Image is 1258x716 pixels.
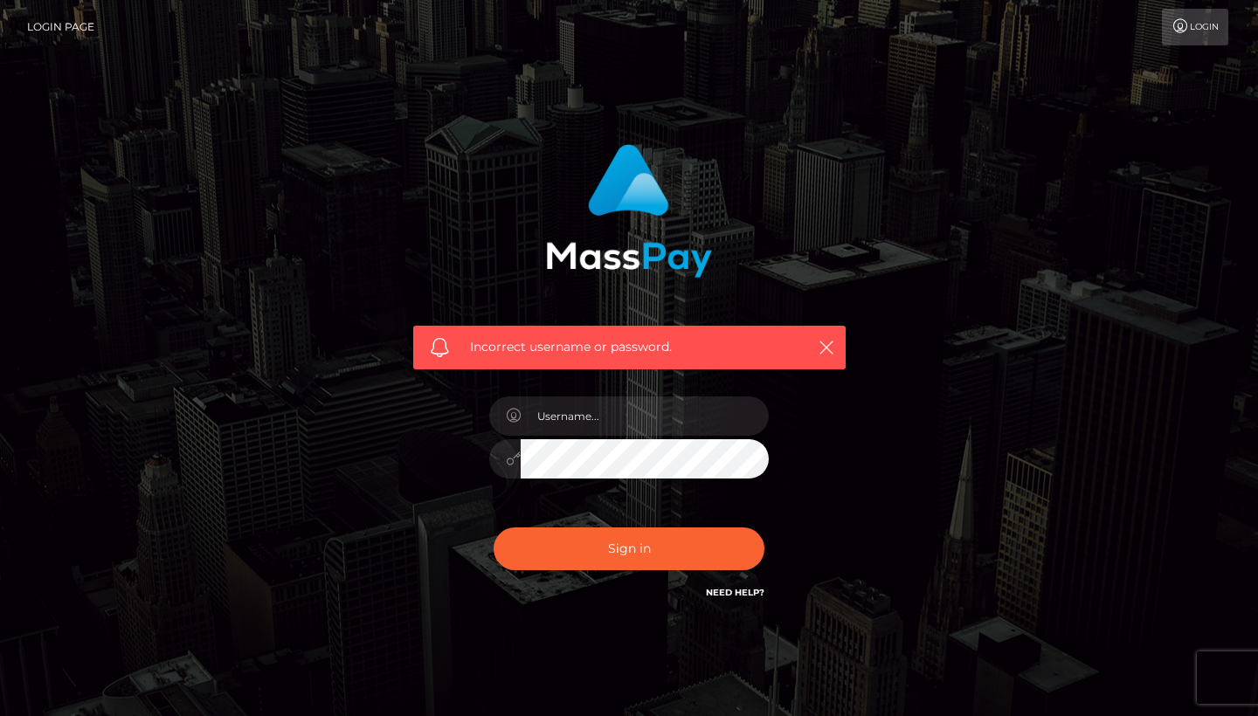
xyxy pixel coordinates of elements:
[546,144,712,278] img: MassPay Login
[494,527,764,570] button: Sign in
[521,396,769,436] input: Username...
[27,9,94,45] a: Login Page
[470,338,789,356] span: Incorrect username or password.
[706,587,764,598] a: Need Help?
[1162,9,1228,45] a: Login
